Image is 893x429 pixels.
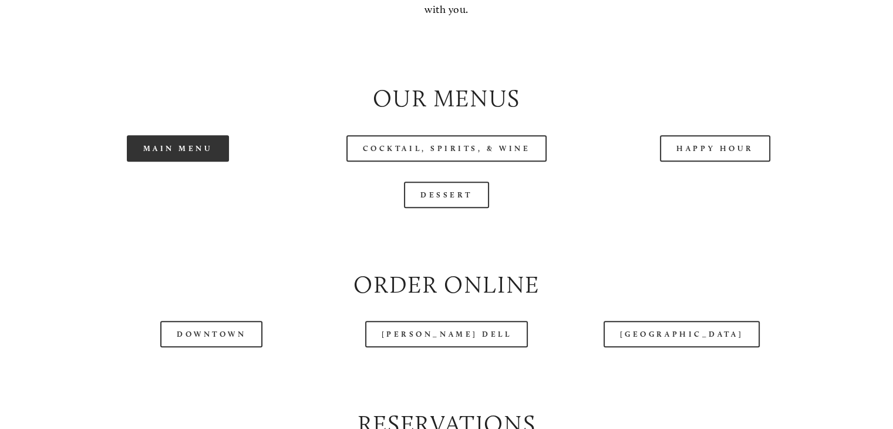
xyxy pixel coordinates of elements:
h2: Order Online [53,268,840,301]
a: Main Menu [127,135,230,162]
a: Cocktail, Spirits, & Wine [346,135,547,162]
a: Downtown [160,321,262,347]
a: [PERSON_NAME] Dell [365,321,528,347]
a: [GEOGRAPHIC_DATA] [604,321,760,347]
h2: Our Menus [53,82,840,115]
a: Happy Hour [660,135,770,162]
a: Dessert [404,182,489,208]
